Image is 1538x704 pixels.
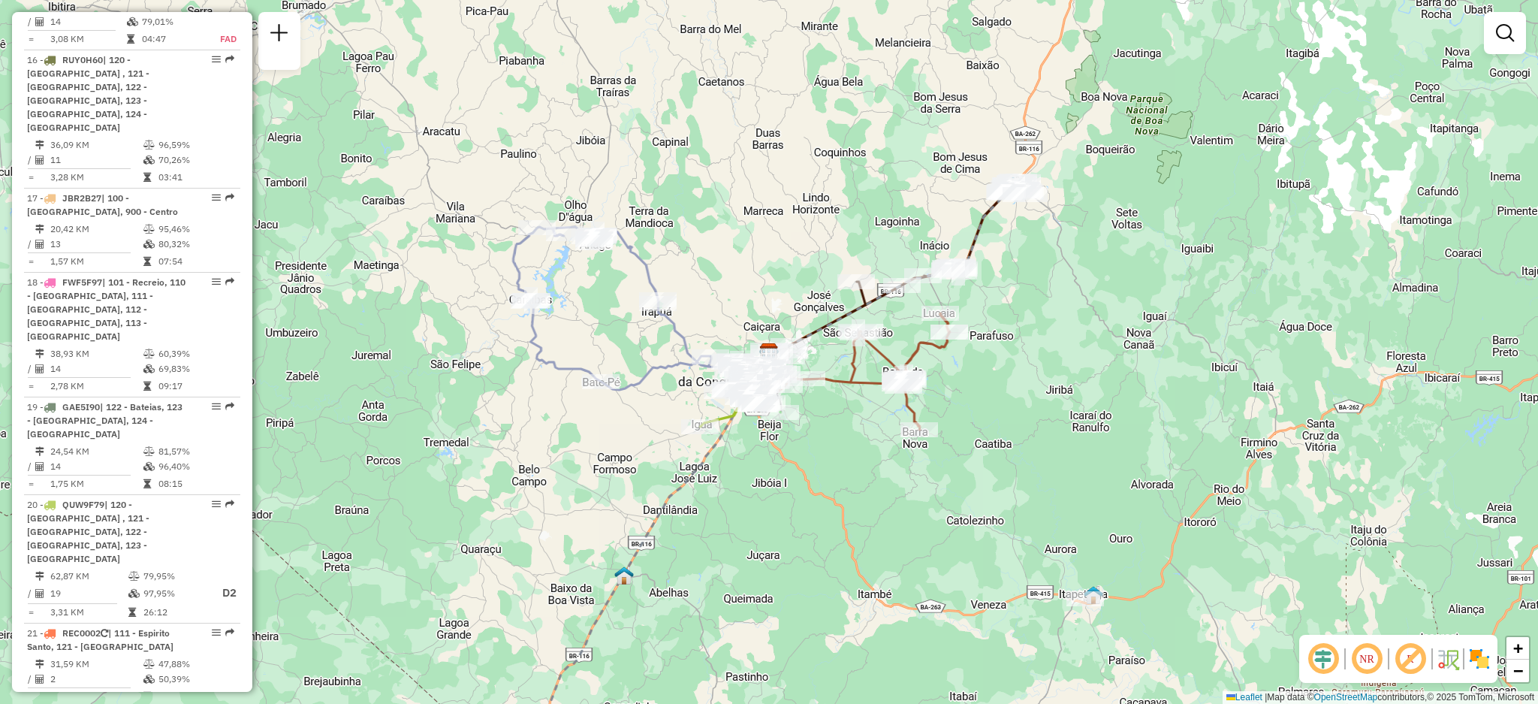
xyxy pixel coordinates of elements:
span: GAE5I90 [62,401,100,412]
td: 14 [50,14,126,29]
span: JBR2B27 [62,192,101,204]
td: 20,42 KM [50,222,143,237]
span: REC0002 [62,627,101,639]
i: % de utilização da cubagem [143,364,155,373]
td: 14 [50,361,143,376]
td: 96,59% [158,137,234,153]
i: % de utilização do peso [128,572,140,581]
span: RUY0H60 [62,54,103,65]
i: Veículo já utilizado nesta sessão [101,629,108,638]
td: / [27,672,35,687]
span: Exibir rótulo [1392,641,1428,677]
td: 97,95% [143,584,207,603]
i: Total de Atividades [35,240,44,249]
td: 02:28 [158,689,234,704]
span: | [1265,692,1267,702]
td: 79,95% [143,569,207,584]
td: FAD [204,32,237,47]
em: Opções [212,500,221,509]
i: Total de Atividades [35,675,44,684]
td: 79,01% [141,14,204,29]
td: 14 [50,459,143,474]
em: Opções [212,55,221,64]
td: = [27,170,35,185]
i: % de utilização da cubagem [143,462,155,471]
td: 31,59 KM [50,657,143,672]
a: Zoom in [1506,637,1529,660]
div: Map data © contributors,© 2025 TomTom, Microsoft [1223,691,1538,704]
em: Rota exportada [225,55,234,64]
span: 21 - [27,627,173,652]
i: Distância Total [35,447,44,456]
img: PA - Poções [1003,176,1023,195]
i: Distância Total [35,349,44,358]
span: | 100 - [GEOGRAPHIC_DATA], 900 - Centro [27,192,178,217]
td: 1,75 KM [50,476,143,491]
em: Rota exportada [225,193,234,202]
span: QUW9F79 [62,499,104,510]
td: / [27,459,35,474]
i: Tempo total em rota [128,608,136,617]
em: Opções [212,628,221,637]
i: Distância Total [35,572,44,581]
i: % de utilização do peso [143,225,155,234]
span: 18 - [27,276,185,342]
i: Distância Total [35,225,44,234]
a: OpenStreetMap [1314,692,1378,702]
i: % de utilização da cubagem [143,156,155,165]
td: 50,39% [158,672,234,687]
span: Ocultar deslocamento [1305,641,1341,677]
i: Tempo total em rota [143,382,151,391]
a: Zoom out [1506,660,1529,682]
td: = [27,605,35,620]
span: Ocultar NR [1349,641,1385,677]
td: 13 [50,237,143,252]
span: 17 - [27,192,178,217]
td: = [27,32,35,47]
span: 19 - [27,401,182,440]
td: = [27,689,35,704]
td: 95,46% [158,222,234,237]
td: 15,79 KM [50,689,143,704]
td: 38,93 KM [50,346,143,361]
span: 20 - [27,499,149,564]
td: 60,39% [158,346,234,361]
td: 08:15 [158,476,234,491]
i: Tempo total em rota [143,692,151,701]
td: 11 [50,153,143,168]
i: % de utilização da cubagem [143,675,155,684]
img: Exibir/Ocultar setores [1467,647,1491,671]
td: 36,09 KM [50,137,143,153]
em: Opções [212,193,221,202]
td: / [27,584,35,603]
a: Nova sessão e pesquisa [264,18,294,52]
img: Fluxo de ruas [1436,647,1460,671]
i: Distância Total [35,140,44,150]
td: / [27,361,35,376]
i: Tempo total em rota [143,479,151,488]
td: 3,08 KM [50,32,126,47]
td: 70,26% [158,153,234,168]
em: Rota exportada [225,277,234,286]
a: Leaflet [1226,692,1262,702]
em: Opções [212,402,221,411]
img: PA - Itapetinga [1084,585,1103,605]
img: PA Simulação Veredinha [614,566,634,585]
td: 1,57 KM [50,254,143,269]
i: % de utilização do peso [143,349,155,358]
i: Total de Atividades [35,462,44,471]
i: Total de Atividades [35,364,44,373]
td: 69,83% [158,361,234,376]
span: | 122 - Bateias, 123 - [GEOGRAPHIC_DATA], 124 - [GEOGRAPHIC_DATA] [27,401,182,440]
td: = [27,379,35,394]
i: Tempo total em rota [127,35,134,44]
img: CDD Vitória da Conquista [759,343,779,362]
td: 96,40% [158,459,234,474]
td: 07:54 [158,254,234,269]
i: Tempo total em rota [143,173,151,182]
td: 62,87 KM [50,569,128,584]
td: 24,54 KM [50,444,143,459]
i: Distância Total [35,660,44,669]
td: = [27,254,35,269]
em: Rota exportada [225,402,234,411]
